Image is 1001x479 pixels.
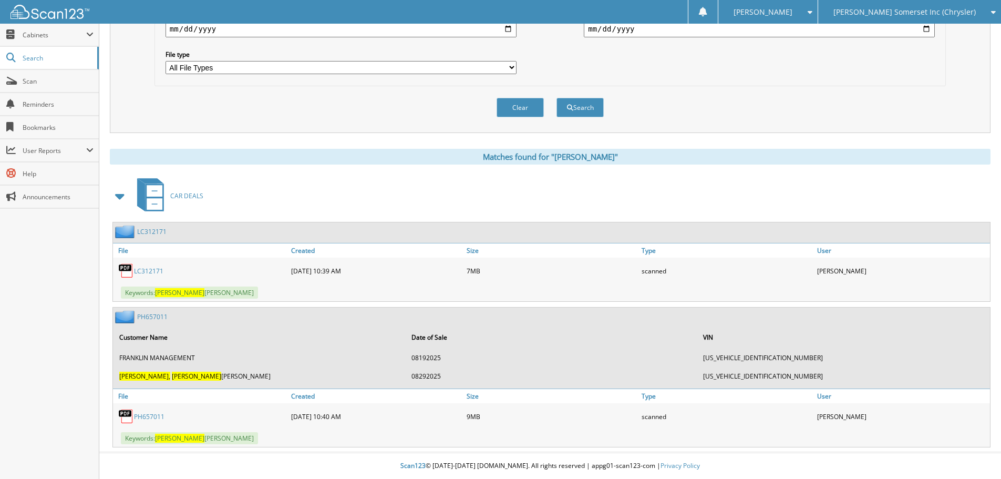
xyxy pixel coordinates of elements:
a: Size [464,243,639,258]
a: User [814,243,990,258]
td: [US_VEHICLE_IDENTIFICATION_NUMBER] [698,368,989,385]
div: scanned [639,406,814,427]
span: Scan [23,77,94,86]
span: Bookmarks [23,123,94,132]
td: [US_VEHICLE_IDENTIFICATION_NUMBER] [698,349,989,366]
span: [PERSON_NAME] [155,288,204,297]
td: [PERSON_NAME] [114,368,405,385]
button: Clear [497,98,544,117]
div: scanned [639,260,814,281]
a: PH657011 [134,412,164,421]
a: File [113,243,288,258]
a: Created [288,389,464,403]
div: [PERSON_NAME] [814,406,990,427]
a: LC312171 [134,267,163,276]
img: folder2.png [115,310,137,323]
span: CAR DEALS [170,191,203,200]
label: File type [166,50,517,59]
img: PDF.png [118,263,134,279]
div: © [DATE]-[DATE] [DOMAIN_NAME]. All rights reserved | appg01-scan123-com | [99,453,1001,479]
a: Size [464,389,639,403]
img: folder2.png [115,225,137,238]
input: start [166,21,517,37]
a: Type [639,243,814,258]
div: [DATE] 10:39 AM [288,260,464,281]
span: Help [23,169,94,178]
a: File [113,389,288,403]
td: 08292025 [406,368,697,385]
div: 7MB [464,260,639,281]
span: [PERSON_NAME], [119,372,170,381]
iframe: Chat Widget [948,429,1001,479]
span: [PERSON_NAME] [734,9,792,15]
span: Reminders [23,100,94,109]
span: Keywords: [PERSON_NAME] [121,287,258,299]
th: Customer Name [114,327,405,348]
a: Privacy Policy [661,461,700,470]
img: scan123-logo-white.svg [11,5,89,19]
th: Date of Sale [406,327,697,348]
td: 08192025 [406,349,697,366]
button: Search [556,98,604,117]
a: PH657011 [137,312,168,321]
span: Keywords: [PERSON_NAME] [121,432,258,444]
th: VIN [698,327,989,348]
span: Announcements [23,192,94,201]
span: Search [23,54,92,63]
td: FRANKLIN MANAGEMENT [114,349,405,366]
div: [PERSON_NAME] [814,260,990,281]
span: Cabinets [23,30,86,39]
div: 9MB [464,406,639,427]
img: PDF.png [118,409,134,424]
a: Created [288,243,464,258]
a: Type [639,389,814,403]
div: Matches found for "[PERSON_NAME]" [110,149,990,165]
span: User Reports [23,146,86,155]
a: LC312171 [137,227,167,236]
span: [PERSON_NAME] Somerset Inc (Chrysler) [833,9,976,15]
div: [DATE] 10:40 AM [288,406,464,427]
a: User [814,389,990,403]
span: [PERSON_NAME] [172,372,221,381]
a: CAR DEALS [131,175,203,217]
input: end [584,21,935,37]
span: [PERSON_NAME] [155,434,204,443]
span: Scan123 [400,461,426,470]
